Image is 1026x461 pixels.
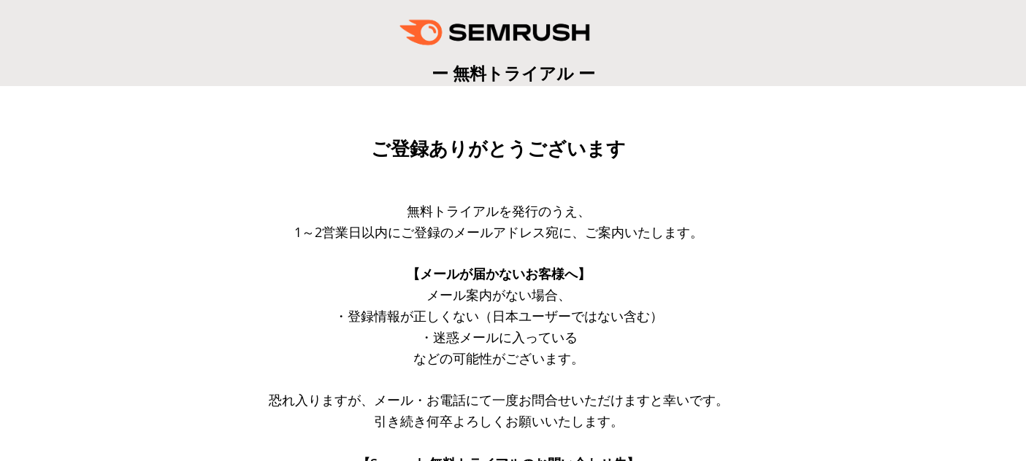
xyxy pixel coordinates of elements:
[407,202,591,220] span: 無料トライアルを発行のうえ、
[407,265,591,282] span: 【メールが届かないお客様へ】
[269,391,729,408] span: 恐れ入りますが、メール・お電話にて一度お問合せいただけますと幸いです。
[420,328,578,346] span: ・迷惑メールに入っている
[413,349,584,367] span: などの可能性がございます。
[334,307,663,325] span: ・登録情報が正しくない（日本ユーザーではない含む）
[432,61,595,85] span: ー 無料トライアル ー
[374,412,624,430] span: 引き続き何卒よろしくお願いいたします。
[426,286,571,303] span: メール案内がない場合、
[294,223,703,241] span: 1～2営業日以内にご登録のメールアドレス宛に、ご案内いたします。
[371,138,626,160] span: ご登録ありがとうございます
